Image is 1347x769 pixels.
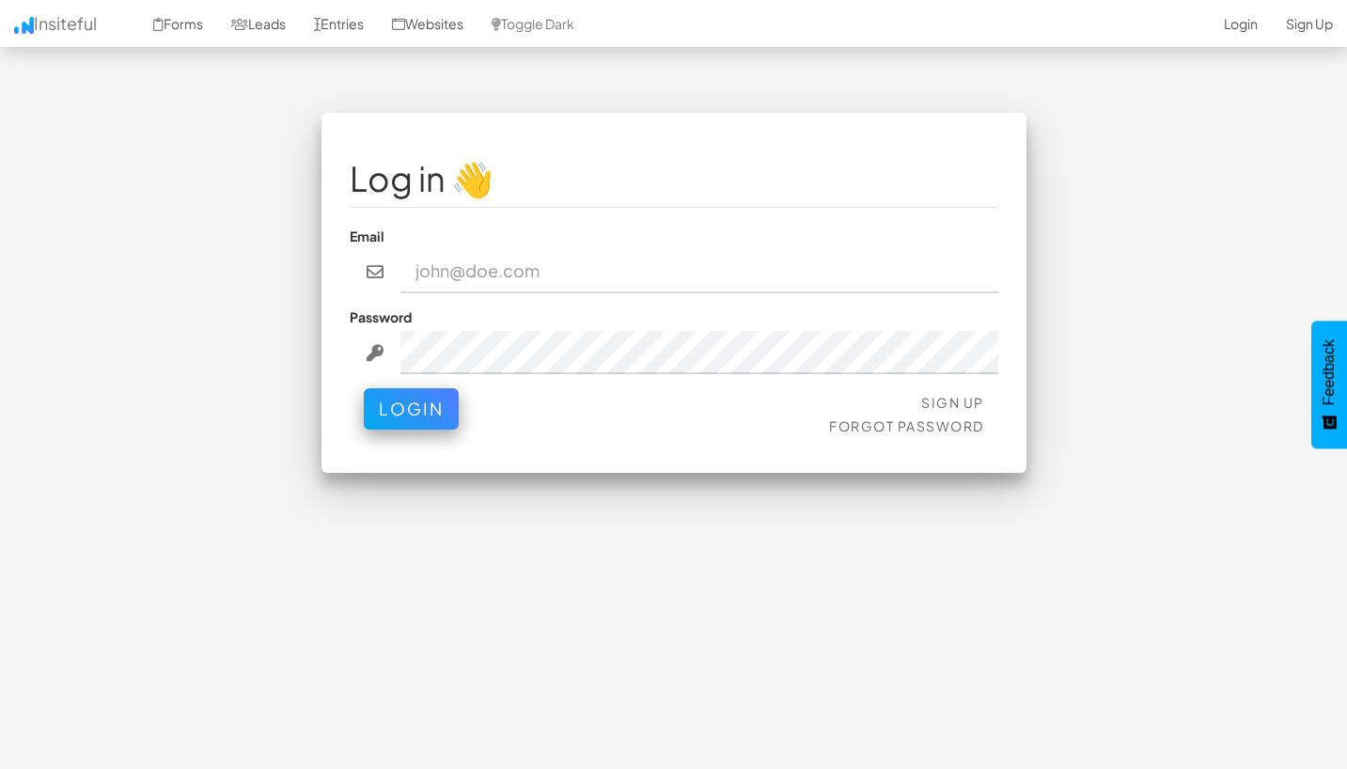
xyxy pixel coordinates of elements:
[350,227,384,245] label: Email
[829,417,984,434] a: Forgot Password
[364,388,459,430] button: Login
[14,17,34,34] img: icon.png
[400,250,998,293] input: john@doe.com
[1311,321,1347,448] button: Feedback - Show survey
[350,307,412,326] label: Password
[921,394,984,411] a: Sign Up
[350,160,998,197] h1: Log in 👋
[1321,339,1338,405] span: Feedback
